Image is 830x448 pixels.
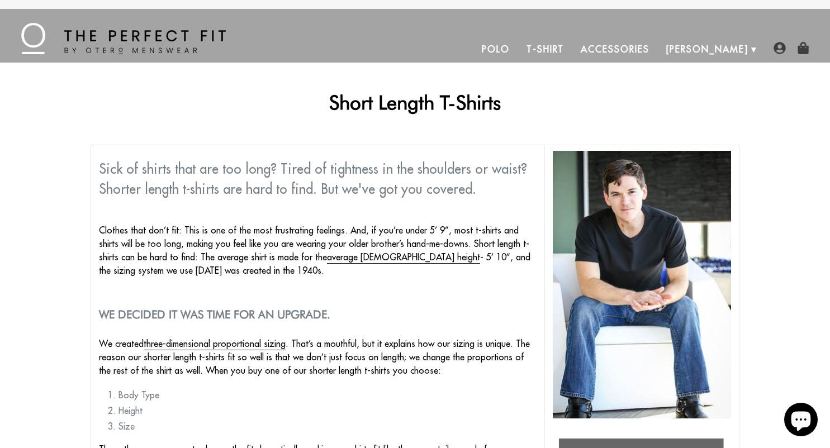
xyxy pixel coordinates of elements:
img: shopping-bag-icon.png [797,42,809,54]
li: Size [118,420,537,433]
p: We created . That’s a mouthful, but it explains how our sizing is unique. The reason our shorter ... [99,337,537,377]
a: Accessories [572,36,657,63]
img: shorter length t shirts [553,151,731,418]
a: three-dimensional proportional sizing [144,338,286,350]
a: [PERSON_NAME] [658,36,757,63]
li: Height [118,404,537,417]
img: user-account-icon.png [774,42,786,54]
a: T-Shirt [518,36,572,63]
li: Body Type [118,388,537,402]
a: average [DEMOGRAPHIC_DATA] height [327,251,480,264]
h1: Short Length T-Shirts [91,90,740,114]
p: Clothes that don’t fit: This is one of the most frustrating feelings. And, if you’re under 5’ 9”,... [99,223,537,277]
h2: We decided it was time for an upgrade. [99,308,537,321]
img: The Perfect Fit - by Otero Menswear - Logo [21,23,226,54]
inbox-online-store-chat: Shopify online store chat [781,403,821,439]
span: Sick of shirts that are too long? Tired of tightness in the shoulders or waist? Shorter length t-... [99,160,527,197]
a: Polo [473,36,518,63]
